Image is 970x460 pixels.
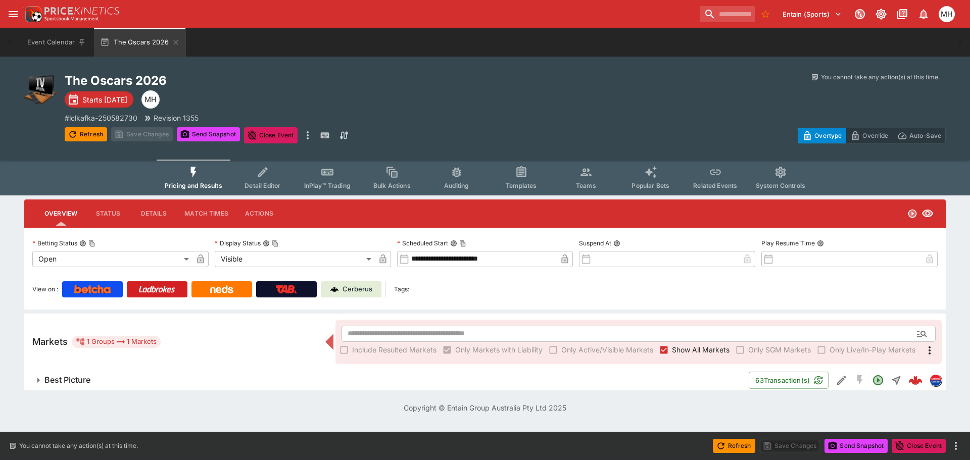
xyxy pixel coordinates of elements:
span: Detail Editor [245,182,280,189]
img: Sportsbook Management [44,17,99,21]
div: Open [32,251,192,267]
div: Event type filters [157,160,813,195]
img: logo-cerberus--red.svg [908,373,923,387]
button: Select Tenant [777,6,848,22]
a: 2fecf7f6-8972-4214-8b03-ea3f52f2ecd8 [905,370,926,390]
p: Cerberus [343,284,372,294]
label: Tags: [394,281,409,297]
div: 2fecf7f6-8972-4214-8b03-ea3f52f2ecd8 [908,373,923,387]
button: Match Times [176,201,236,226]
button: Notifications [914,5,933,23]
a: Cerberus [321,281,381,297]
span: Include Resulted Markets [352,344,437,355]
span: Teams [576,182,596,189]
span: Only SGM Markets [748,344,811,355]
button: Actions [236,201,282,226]
button: Copy To Clipboard [272,240,279,247]
button: Copy To Clipboard [459,240,466,247]
button: Auto-Save [893,128,946,143]
span: Bulk Actions [373,182,411,189]
p: Copy To Clipboard [65,113,137,123]
span: System Controls [756,182,805,189]
button: Overtype [798,128,846,143]
button: Send Snapshot [177,127,240,141]
button: Event Calendar [21,28,92,57]
span: Templates [506,182,537,189]
button: Suspend At [613,240,620,247]
button: Open [913,325,931,343]
img: TabNZ [276,285,297,293]
button: 63Transaction(s) [749,372,829,389]
div: Start From [798,128,946,143]
p: You cannot take any action(s) at this time. [821,73,940,82]
button: Play Resume Time [817,240,824,247]
p: You cannot take any action(s) at this time. [19,441,138,450]
button: Straight [887,371,905,389]
h6: Best Picture [44,375,90,385]
img: Betcha [74,285,111,293]
p: Revision 1355 [154,113,199,123]
button: Open [869,371,887,389]
button: Refresh [713,439,755,453]
svg: More [924,344,936,356]
p: Scheduled Start [397,239,448,247]
span: Only Markets with Liability [455,344,543,355]
button: Michael Hutchinson [936,3,958,25]
button: Send Snapshot [825,439,888,453]
svg: Open [907,209,917,219]
button: No Bookmarks [757,6,773,22]
div: Michael Hutchinson [141,90,160,109]
span: Related Events [693,182,737,189]
img: Neds [210,285,233,293]
span: InPlay™ Trading [304,182,351,189]
button: Best Picture [24,370,749,390]
img: PriceKinetics Logo [22,4,42,24]
h5: Markets [32,336,68,347]
img: Ladbrokes [138,285,175,293]
div: Michael Hutchinson [939,6,955,22]
label: View on : [32,281,58,297]
button: Toggle light/dark mode [872,5,890,23]
p: Overtype [814,130,842,141]
p: Suspend At [579,239,611,247]
button: Refresh [65,127,107,141]
p: Betting Status [32,239,77,247]
p: Play Resume Time [761,239,815,247]
button: The Oscars 2026 [94,28,186,57]
p: Override [862,130,888,141]
span: Show All Markets [672,344,730,355]
svg: Visible [922,208,934,220]
button: Close Event [892,439,946,453]
img: Cerberus [330,285,338,293]
div: Visible [215,251,375,267]
span: Auditing [444,182,469,189]
button: more [302,127,314,143]
input: search [700,6,755,22]
button: Display StatusCopy To Clipboard [263,240,270,247]
span: Only Active/Visible Markets [561,344,653,355]
img: specials.png [24,73,57,105]
span: Pricing and Results [165,182,222,189]
button: Betting StatusCopy To Clipboard [79,240,86,247]
span: Only Live/In-Play Markets [830,344,915,355]
p: Auto-Save [909,130,941,141]
button: Close Event [244,127,298,143]
button: Status [85,201,131,226]
button: Details [131,201,176,226]
button: Edit Detail [833,371,851,389]
img: lclkafka [930,375,941,386]
button: Connected to PK [851,5,869,23]
svg: Open [872,374,884,386]
button: Overview [36,201,85,226]
h2: Copy To Clipboard [65,73,505,88]
p: Display Status [215,239,261,247]
div: 1 Groups 1 Markets [76,336,157,348]
button: more [950,440,962,452]
button: open drawer [4,5,22,23]
div: lclkafka [930,374,942,386]
button: SGM Disabled [851,371,869,389]
button: Scheduled StartCopy To Clipboard [450,240,457,247]
button: Copy To Clipboard [88,240,95,247]
img: PriceKinetics [44,7,119,15]
button: Override [846,128,893,143]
